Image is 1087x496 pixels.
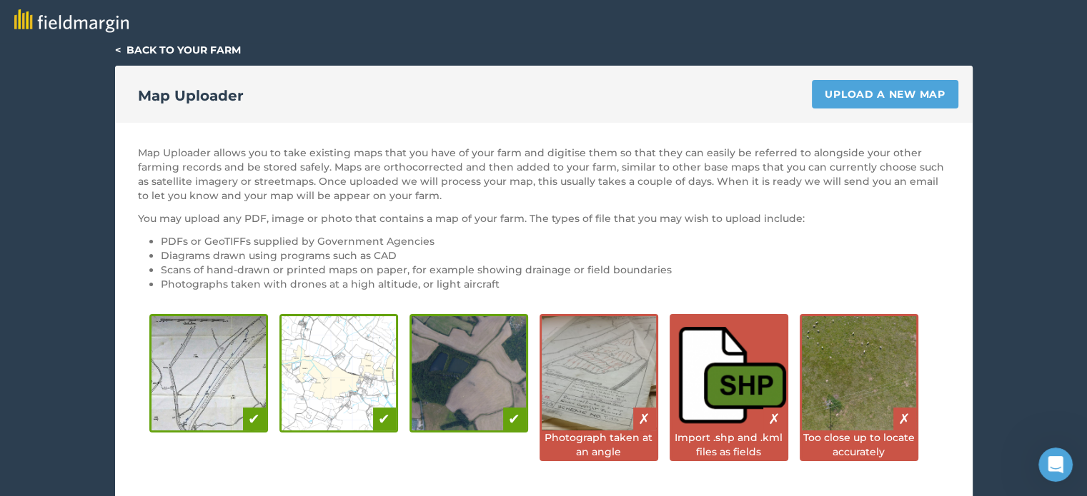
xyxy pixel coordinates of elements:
div: ✔ [373,408,396,430]
img: Photos taken at an angle are bad [542,316,656,430]
img: Drone photography is good [412,316,526,430]
div: ✗ [893,408,916,430]
img: fieldmargin logo [14,9,129,33]
img: Shapefiles are bad [672,316,786,430]
div: Import .shp and .kml files as fields [672,430,786,459]
li: Photographs taken with drones at a high altitude, or light aircraft [161,277,950,291]
li: Diagrams drawn using programs such as CAD [161,248,950,263]
img: Close up images are bad [802,316,916,430]
div: ✗ [763,408,786,430]
img: Digital diagram is good [282,316,396,430]
p: You may upload any PDF, image or photo that contains a map of your farm. The types of file that y... [138,211,950,226]
li: PDFs or GeoTIFFs supplied by Government Agencies [161,234,950,248]
p: Map Uploader allows you to take existing maps that you have of your farm and digitise them so tha... [138,146,950,203]
div: Too close up to locate accurately [802,430,916,459]
iframe: Intercom live chat [1038,447,1073,482]
li: Scans of hand-drawn or printed maps on paper, for example showing drainage or field boundaries [161,263,950,277]
a: Upload a new map [812,80,958,108]
div: ✗ [633,408,656,430]
div: ✔ [243,408,266,430]
div: Photograph taken at an angle [542,430,656,459]
img: Hand-drawn diagram is good [152,316,266,430]
div: ✔ [503,408,526,430]
h2: Map Uploader [138,86,244,106]
a: < Back to your farm [115,44,241,56]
